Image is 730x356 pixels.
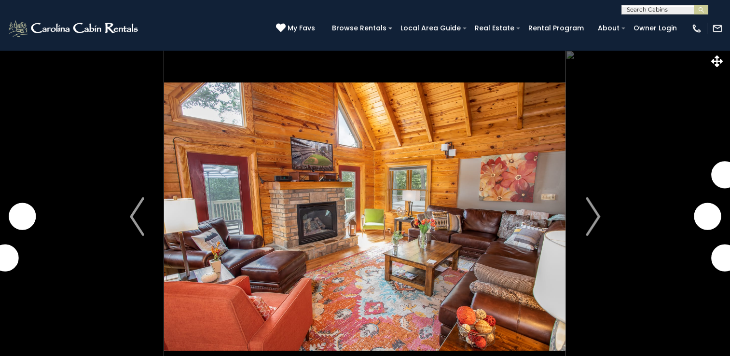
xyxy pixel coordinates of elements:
[593,21,624,36] a: About
[7,19,141,38] img: White-1-2.png
[276,23,317,34] a: My Favs
[712,23,723,34] img: mail-regular-white.png
[470,21,519,36] a: Real Estate
[629,21,682,36] a: Owner Login
[327,21,391,36] a: Browse Rentals
[288,23,315,33] span: My Favs
[691,23,702,34] img: phone-regular-white.png
[523,21,589,36] a: Rental Program
[396,21,466,36] a: Local Area Guide
[586,197,600,236] img: arrow
[130,197,144,236] img: arrow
